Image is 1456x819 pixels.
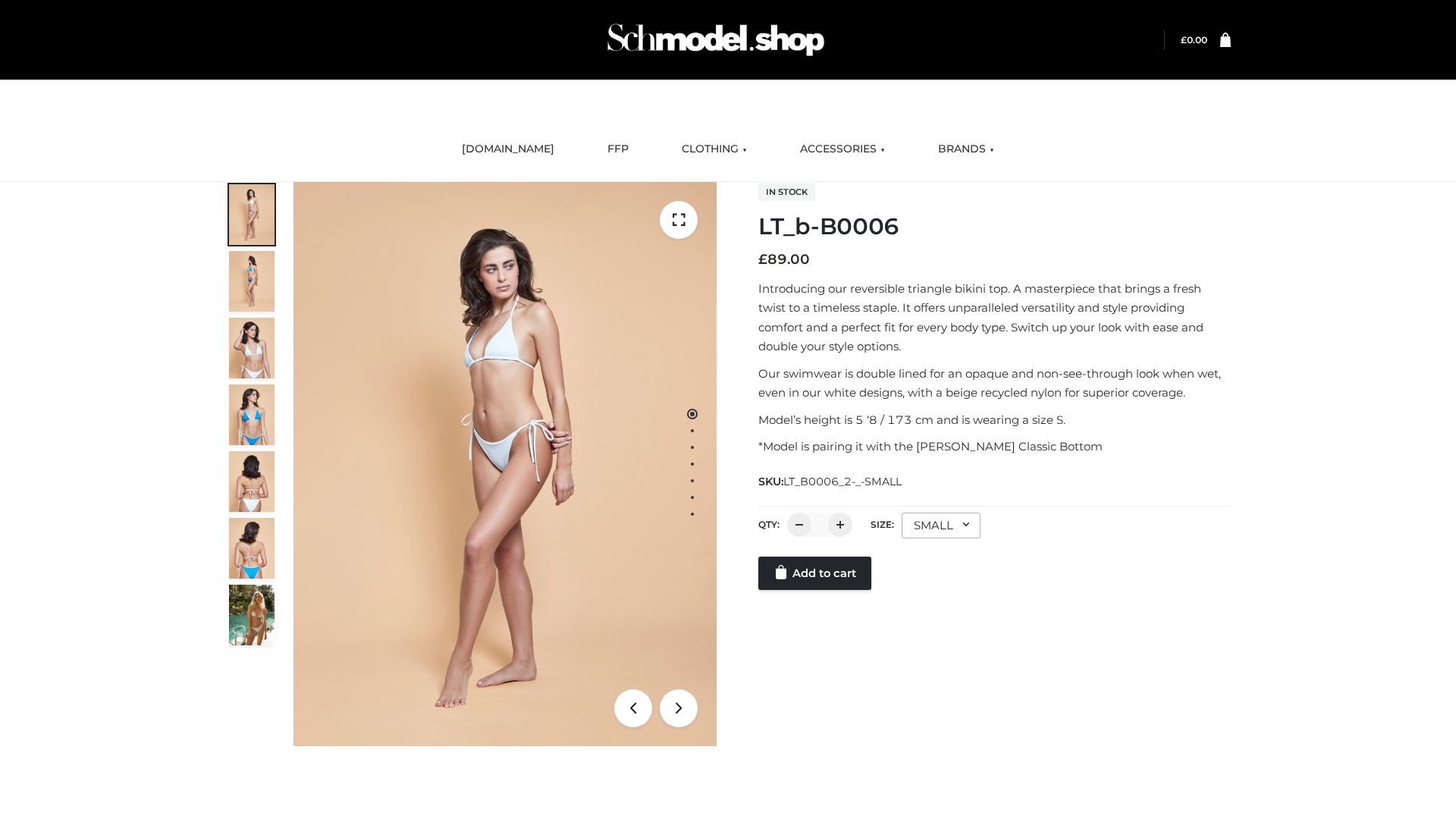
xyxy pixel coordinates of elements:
a: [DOMAIN_NAME] [450,133,566,166]
a: £0.00 [1181,34,1207,45]
bdi: 89.00 [758,251,810,268]
label: QTY: [758,519,780,530]
span: In stock [758,183,815,201]
img: Arieltop_CloudNine_AzureSky2.jpg [229,585,275,645]
img: ArielClassicBikiniTop_CloudNine_AzureSky_OW114ECO_1 [293,182,717,746]
bdi: 0.00 [1181,34,1207,45]
h1: LT_b-B0006 [758,213,1231,240]
p: Introducing our reversible triangle bikini top. A masterpiece that brings a fresh twist to a time... [758,279,1231,356]
a: Add to cart [758,557,871,590]
a: BRANDS [927,133,1006,166]
img: Schmodel Admin 964 [602,10,830,70]
span: £ [1181,34,1187,45]
p: Our swimwear is double lined for an opaque and non-see-through look when wet, even in our white d... [758,364,1231,403]
img: ArielClassicBikiniTop_CloudNine_AzureSky_OW114ECO_4-scaled.jpg [229,384,275,445]
a: CLOTHING [670,133,758,166]
img: ArielClassicBikiniTop_CloudNine_AzureSky_OW114ECO_1-scaled.jpg [229,184,275,245]
img: ArielClassicBikiniTop_CloudNine_AzureSky_OW114ECO_2-scaled.jpg [229,251,275,312]
p: Model’s height is 5 ‘8 / 173 cm and is wearing a size S. [758,410,1231,430]
img: ArielClassicBikiniTop_CloudNine_AzureSky_OW114ECO_7-scaled.jpg [229,451,275,512]
a: ACCESSORIES [789,133,896,166]
span: £ [758,251,767,268]
p: *Model is pairing it with the [PERSON_NAME] Classic Bottom [758,437,1231,457]
img: ArielClassicBikiniTop_CloudNine_AzureSky_OW114ECO_8-scaled.jpg [229,518,275,579]
img: ArielClassicBikiniTop_CloudNine_AzureSky_OW114ECO_3-scaled.jpg [229,318,275,378]
label: Size: [871,519,894,530]
span: LT_B0006_2-_-SMALL [783,475,902,488]
span: SKU: [758,472,903,491]
a: FFP [596,133,640,166]
div: SMALL [902,513,981,538]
